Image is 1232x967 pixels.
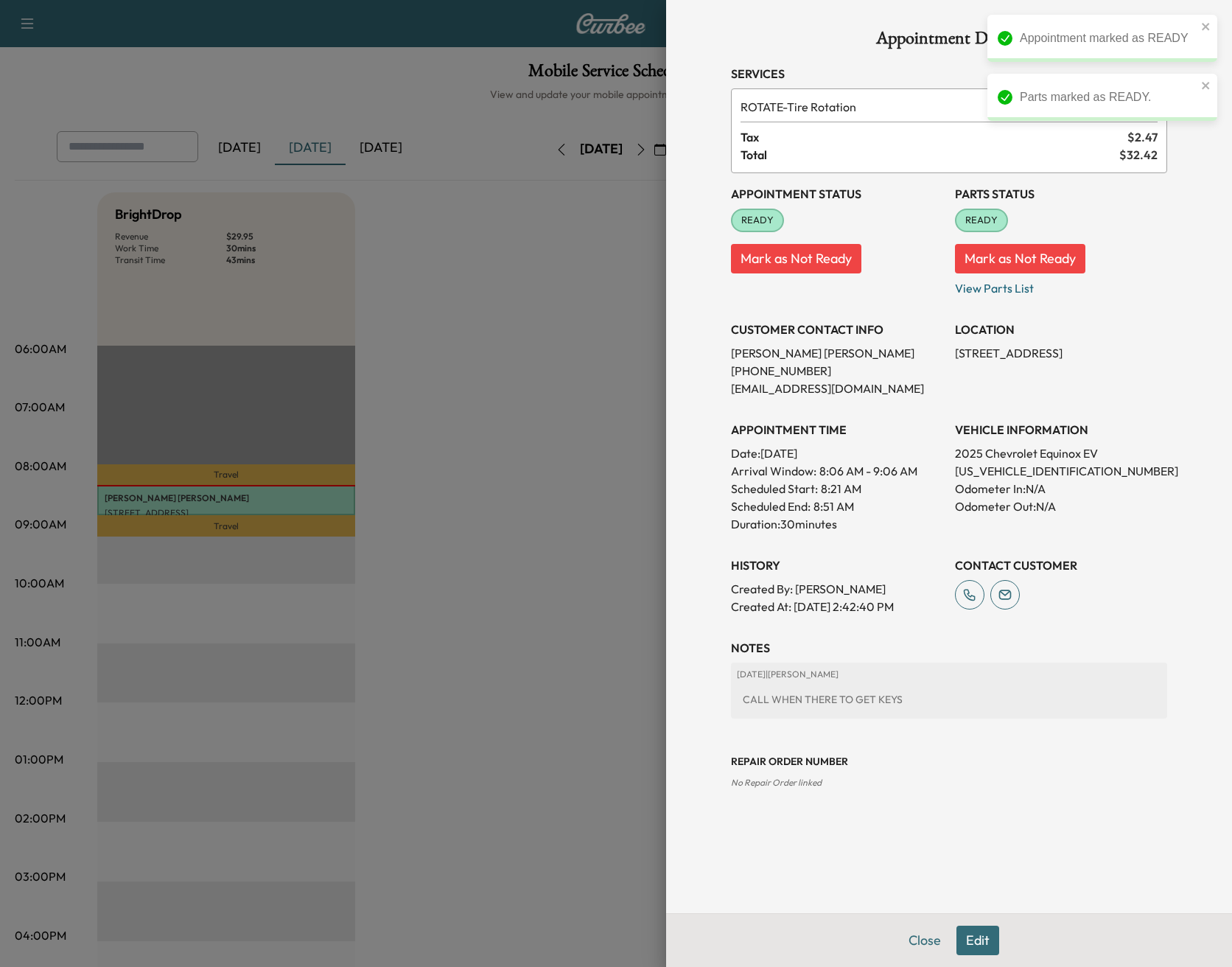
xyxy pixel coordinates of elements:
span: $ 2.47 [1127,128,1158,146]
h3: CONTACT CUSTOMER [955,556,1167,574]
h3: Parts Status [955,185,1167,203]
span: Tax [741,128,1127,146]
h3: Appointment Status [731,185,943,203]
p: Scheduled Start: [731,480,818,498]
span: Tire Rotation [741,98,1116,116]
p: 2025 Chevrolet Equinox EV [955,444,1167,462]
h3: VEHICLE INFORMATION [955,421,1167,439]
p: [PERSON_NAME] [PERSON_NAME] [731,344,943,362]
button: Edit [956,926,999,955]
button: Close [899,926,951,955]
p: Odometer In: N/A [955,480,1167,498]
span: Total [741,146,1119,164]
h3: LOCATION [955,321,1167,338]
p: [US_VEHICLE_IDENTIFICATION_NUMBER] [955,462,1167,480]
h1: Appointment Details [731,29,1167,53]
span: READY [956,213,1007,228]
span: No Repair Order linked [731,777,822,788]
span: READY [732,213,783,228]
h3: Services [731,65,1167,83]
h3: History [731,556,943,574]
p: Odometer Out: N/A [955,498,1167,515]
h3: NOTES [731,639,1167,657]
p: [DATE] | [PERSON_NAME] [737,668,1161,680]
button: Mark as Not Ready [731,244,861,273]
button: close [1201,21,1211,32]
span: $ 32.42 [1119,146,1158,164]
p: Scheduled End: [731,498,811,515]
p: Date: [DATE] [731,444,943,462]
div: Parts marked as READY. [1020,88,1197,106]
div: CALL WHEN THERE TO GET KEYS [737,686,1161,713]
p: Arrival Window: [731,462,943,480]
p: Created At : [DATE] 2:42:40 PM [731,598,943,615]
p: Created By : [PERSON_NAME] [731,580,943,598]
p: View Parts List [955,273,1167,297]
p: [EMAIL_ADDRESS][DOMAIN_NAME] [731,380,943,397]
p: [PHONE_NUMBER] [731,362,943,380]
div: Appointment marked as READY [1020,29,1197,47]
p: 8:51 AM [813,498,854,515]
h3: Repair Order number [731,754,1167,769]
p: [STREET_ADDRESS] [955,344,1167,362]
button: close [1201,80,1211,91]
button: Mark as Not Ready [955,244,1085,273]
h3: APPOINTMENT TIME [731,421,943,439]
span: 8:06 AM - 9:06 AM [819,462,917,480]
p: 8:21 AM [821,480,861,498]
h3: CUSTOMER CONTACT INFO [731,321,943,338]
p: Duration: 30 minutes [731,515,943,533]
